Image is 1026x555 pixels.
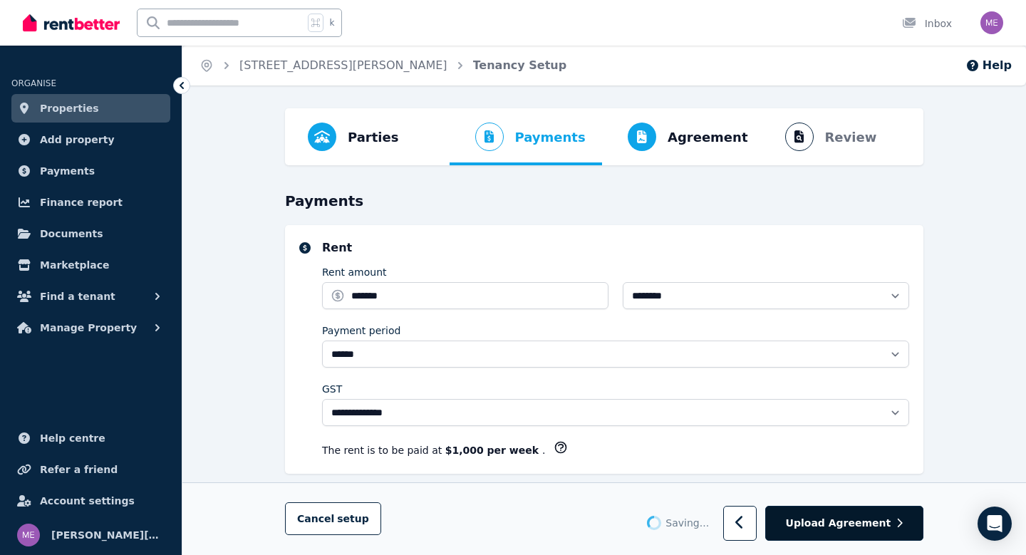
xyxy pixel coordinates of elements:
[978,507,1012,541] div: Open Intercom Messenger
[40,461,118,478] span: Refer a friend
[17,524,40,546] img: melissa.westcott@tm3trainingsolutions.com.au
[40,430,105,447] span: Help centre
[239,58,447,72] a: [STREET_ADDRESS][PERSON_NAME]
[329,17,334,28] span: k
[11,455,170,484] a: Refer a friend
[40,194,123,211] span: Finance report
[23,12,120,33] img: RentBetter
[40,288,115,305] span: Find a tenant
[980,11,1003,34] img: melissa.westcott@tm3trainingsolutions.com.au
[11,78,56,88] span: ORGANISE
[348,128,398,147] span: Parties
[668,128,748,147] span: Agreement
[11,157,170,185] a: Payments
[11,94,170,123] a: Properties
[40,100,99,117] span: Properties
[322,323,400,338] label: Payment period
[322,239,909,256] h5: Rent
[473,57,567,74] span: Tenancy Setup
[786,517,891,531] span: Upload Agreement
[11,424,170,452] a: Help centre
[40,225,103,242] span: Documents
[285,503,381,536] button: Cancelsetup
[285,108,923,165] nav: Progress
[11,188,170,217] a: Finance report
[665,517,709,531] span: Saving ...
[11,125,170,154] a: Add property
[40,162,95,180] span: Payments
[450,108,597,165] button: Payments
[322,382,342,396] label: GST
[11,251,170,279] a: Marketplace
[40,256,109,274] span: Marketplace
[182,46,584,85] nav: Breadcrumb
[322,443,545,457] p: The rent is to be paid at .
[40,319,137,336] span: Manage Property
[337,512,369,527] span: setup
[445,445,542,456] b: $1,000 per week
[765,507,923,541] button: Upload Agreement
[11,219,170,248] a: Documents
[322,265,387,279] label: Rent amount
[296,108,410,165] button: Parties
[902,16,952,31] div: Inbox
[11,313,170,342] button: Manage Property
[11,487,170,515] a: Account settings
[11,282,170,311] button: Find a tenant
[40,492,135,509] span: Account settings
[40,131,115,148] span: Add property
[297,514,369,525] span: Cancel
[602,108,760,165] button: Agreement
[51,527,165,544] span: [PERSON_NAME][EMAIL_ADDRESS][PERSON_NAME][DOMAIN_NAME]
[515,128,586,147] span: Payments
[965,57,1012,74] button: Help
[285,191,923,211] h3: Payments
